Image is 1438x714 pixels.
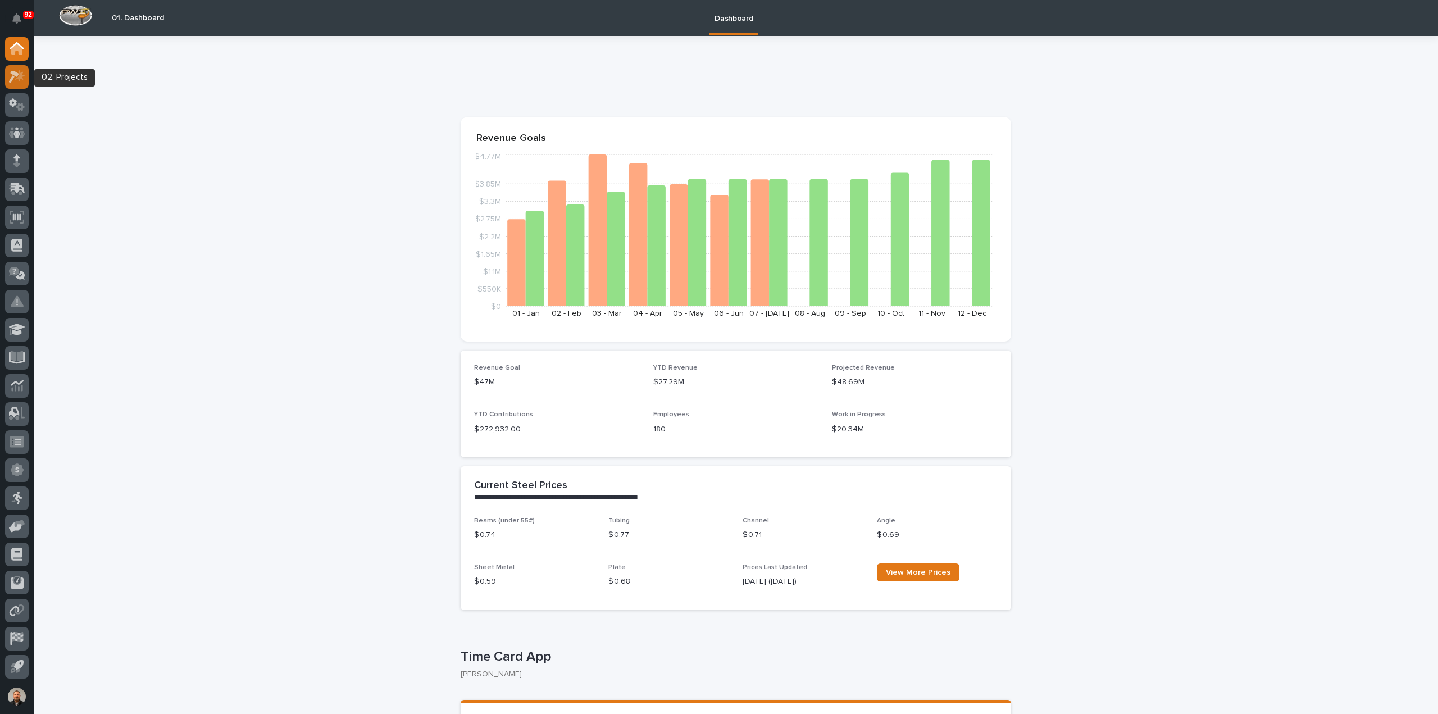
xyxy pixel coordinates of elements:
span: Sheet Metal [474,564,515,571]
tspan: $3.85M [475,180,501,188]
text: 05 - May [673,310,704,317]
span: Employees [653,411,689,418]
p: [DATE] ([DATE]) [743,576,863,588]
tspan: $550K [477,285,501,293]
text: 07 - [DATE] [749,310,789,317]
tspan: $1.65M [476,250,501,258]
p: $27.29M [653,376,819,388]
tspan: $0 [491,303,501,311]
span: YTD Revenue [653,365,698,371]
span: Channel [743,517,769,524]
tspan: $3.3M [479,198,501,206]
p: $ 0.77 [608,529,729,541]
span: Plate [608,564,626,571]
tspan: $2.75M [475,215,501,223]
text: 03 - Mar [592,310,622,317]
p: $20.34M [832,424,998,435]
p: $ 0.59 [474,576,595,588]
p: $ 0.74 [474,529,595,541]
img: Workspace Logo [59,5,92,26]
p: $47M [474,376,640,388]
p: $ 0.69 [877,529,998,541]
span: Beams (under 55#) [474,517,535,524]
text: 09 - Sep [835,310,866,317]
button: Notifications [5,7,29,30]
span: Work in Progress [832,411,886,418]
h2: 01. Dashboard [112,13,164,23]
span: Tubing [608,517,630,524]
text: 11 - Nov [918,310,945,317]
text: 10 - Oct [877,310,904,317]
text: 04 - Apr [633,310,662,317]
span: Prices Last Updated [743,564,807,571]
button: users-avatar [5,685,29,708]
p: Revenue Goals [476,133,995,145]
p: 92 [25,11,32,19]
p: [PERSON_NAME] [461,670,1002,679]
text: 01 - Jan [512,310,540,317]
a: View More Prices [877,563,959,581]
div: Notifications92 [14,13,29,31]
span: YTD Contributions [474,411,533,418]
p: Time Card App [461,649,1007,665]
tspan: $4.77M [475,153,501,161]
tspan: $1.1M [483,267,501,275]
p: 180 [653,424,819,435]
p: $ 0.68 [608,576,729,588]
text: 02 - Feb [552,310,581,317]
text: 06 - Jun [714,310,744,317]
h2: Current Steel Prices [474,480,567,492]
text: 12 - Dec [958,310,986,317]
text: 08 - Aug [795,310,825,317]
p: $48.69M [832,376,998,388]
span: Angle [877,517,895,524]
p: $ 0.71 [743,529,863,541]
p: $ 272,932.00 [474,424,640,435]
span: Projected Revenue [832,365,895,371]
span: Revenue Goal [474,365,520,371]
tspan: $2.2M [479,233,501,240]
span: View More Prices [886,569,950,576]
